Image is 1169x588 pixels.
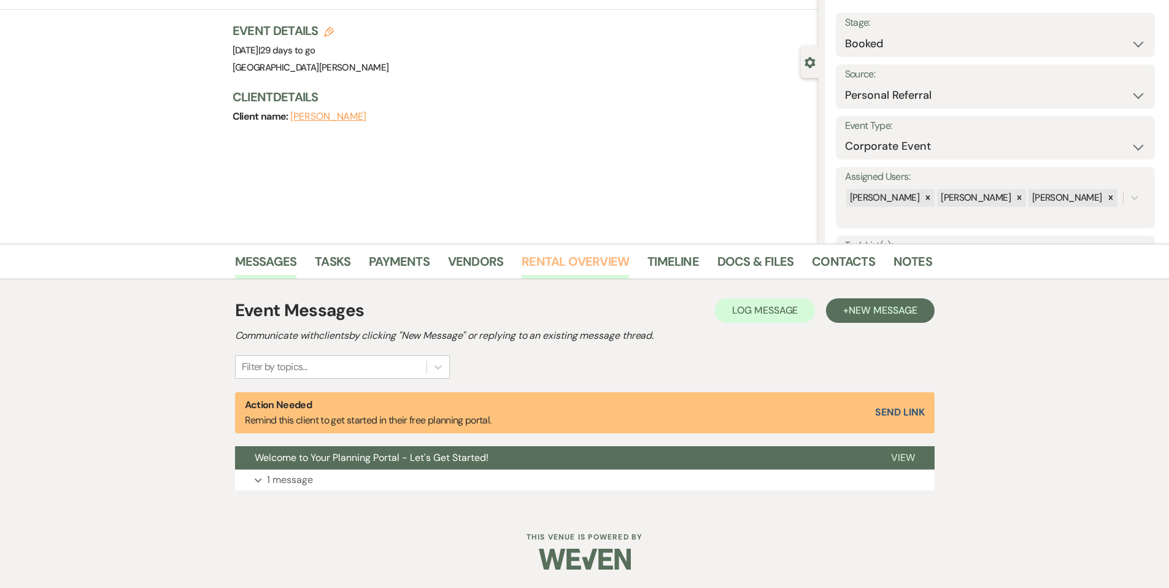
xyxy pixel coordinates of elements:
h3: Event Details [233,22,389,39]
span: View [891,451,915,464]
p: 1 message [267,472,313,488]
div: [PERSON_NAME] [937,189,1013,207]
button: Welcome to Your Planning Portal - Let's Get Started! [235,446,871,470]
span: Client name: [233,110,291,123]
label: Assigned Users: [845,168,1146,186]
span: [DATE] [233,44,315,56]
a: Payments [369,252,430,279]
span: Welcome to Your Planning Portal - Let's Get Started! [255,451,488,464]
button: 1 message [235,470,935,490]
div: Filter by topics... [242,360,307,374]
h3: Client Details [233,88,806,106]
a: Messages [235,252,297,279]
button: Send Link [875,408,924,417]
a: Docs & Files [717,252,793,279]
h2: Communicate with clients by clicking "New Message" or replying to an existing message thread. [235,328,935,343]
img: Weven Logo [539,538,631,581]
a: Timeline [647,252,699,279]
span: Log Message [732,304,798,317]
button: View [871,446,935,470]
button: Log Message [715,298,815,323]
button: [PERSON_NAME] [290,112,366,122]
span: | [258,44,315,56]
label: Stage: [845,14,1146,32]
a: Vendors [448,252,503,279]
a: Rental Overview [522,252,629,279]
h1: Event Messages [235,298,365,323]
button: +New Message [826,298,934,323]
p: Remind this client to get started in their free planning portal. [245,397,492,428]
span: [GEOGRAPHIC_DATA][PERSON_NAME] [233,61,389,74]
button: Close lead details [804,56,816,68]
a: Contacts [812,252,875,279]
span: New Message [849,304,917,317]
strong: Action Needed [245,398,312,411]
span: 29 days to go [260,44,315,56]
a: Tasks [315,252,350,279]
div: [PERSON_NAME] [1028,189,1104,207]
a: Notes [893,252,932,279]
label: Task List(s): [845,237,1146,255]
label: Source: [845,66,1146,83]
label: Event Type: [845,117,1146,135]
div: [PERSON_NAME] [846,189,922,207]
